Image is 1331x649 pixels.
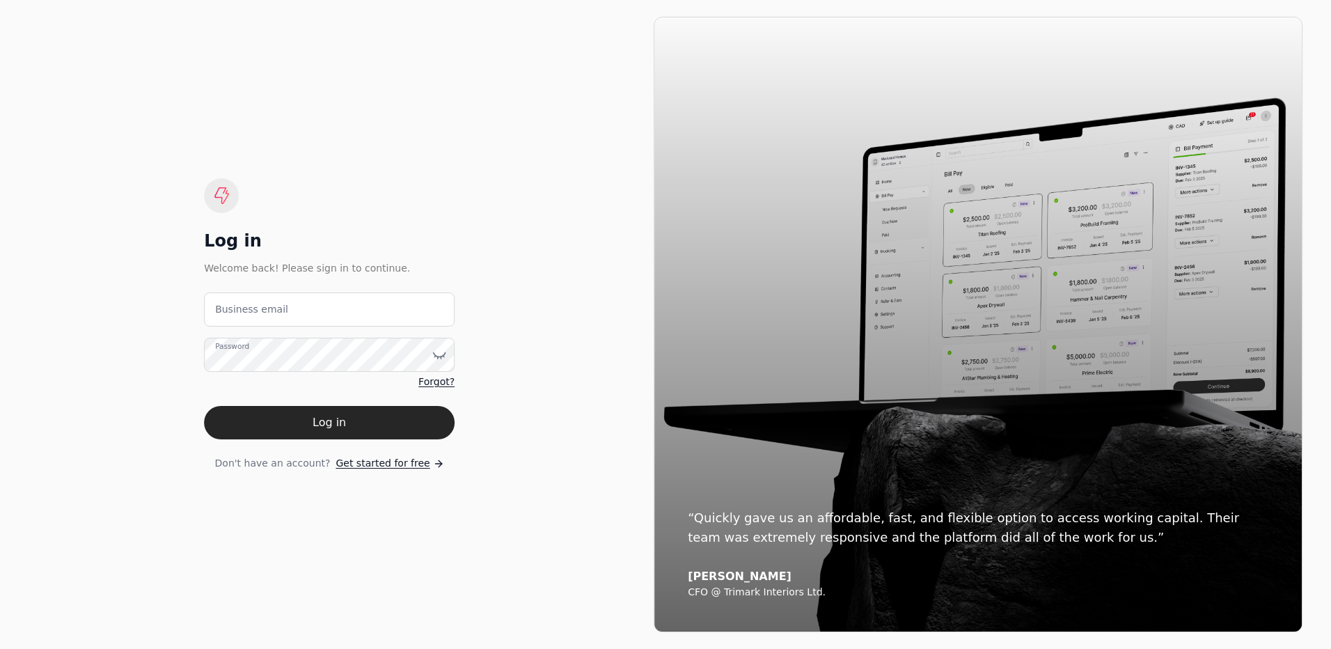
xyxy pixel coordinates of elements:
div: Welcome back! Please sign in to continue. [204,260,455,276]
label: Password [215,341,249,352]
span: Don't have an account? [215,456,331,471]
div: Log in [204,230,455,252]
a: Get started for free [336,456,443,471]
button: Log in [204,406,455,439]
label: Business email [215,302,288,317]
span: Get started for free [336,456,430,471]
div: CFO @ Trimark Interiors Ltd. [688,586,1268,599]
div: [PERSON_NAME] [688,570,1268,584]
div: “Quickly gave us an affordable, fast, and flexible option to access working capital. Their team w... [688,508,1268,547]
a: Forgot? [418,375,455,389]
